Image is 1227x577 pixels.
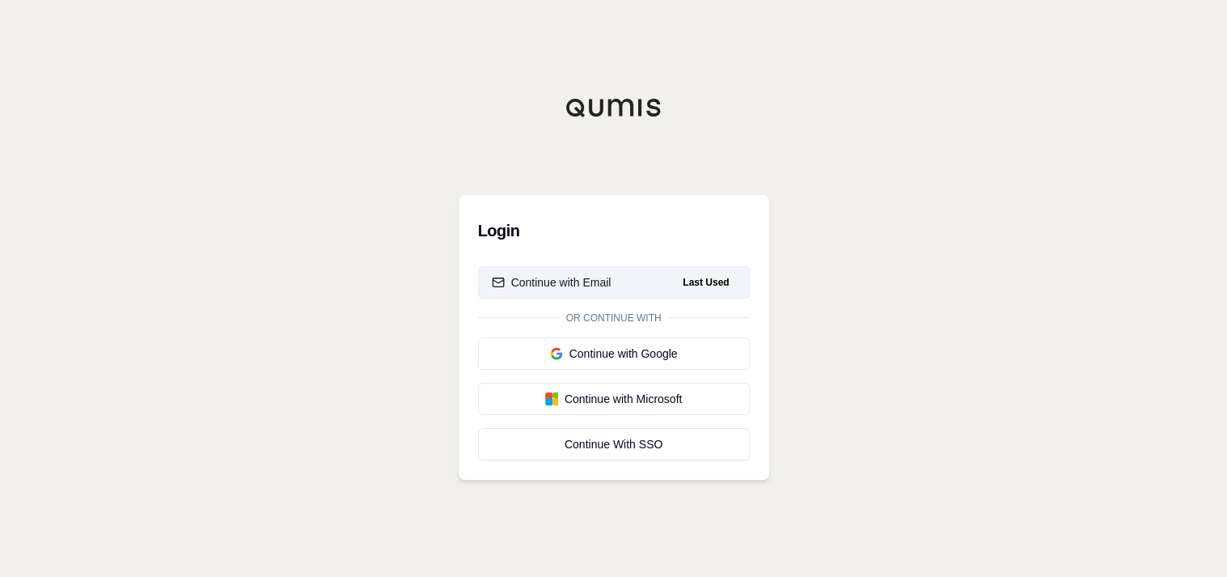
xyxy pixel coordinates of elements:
[492,346,736,362] div: Continue with Google
[478,337,750,370] button: Continue with Google
[492,391,736,407] div: Continue with Microsoft
[478,383,750,415] button: Continue with Microsoft
[478,266,750,299] button: Continue with EmailLast Used
[492,274,611,291] div: Continue with Email
[478,428,750,460] a: Continue With SSO
[478,214,750,247] h3: Login
[492,436,736,452] div: Continue With SSO
[560,312,668,325] span: Or continue with
[676,273,735,292] span: Last Used
[565,98,662,117] img: Qumis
